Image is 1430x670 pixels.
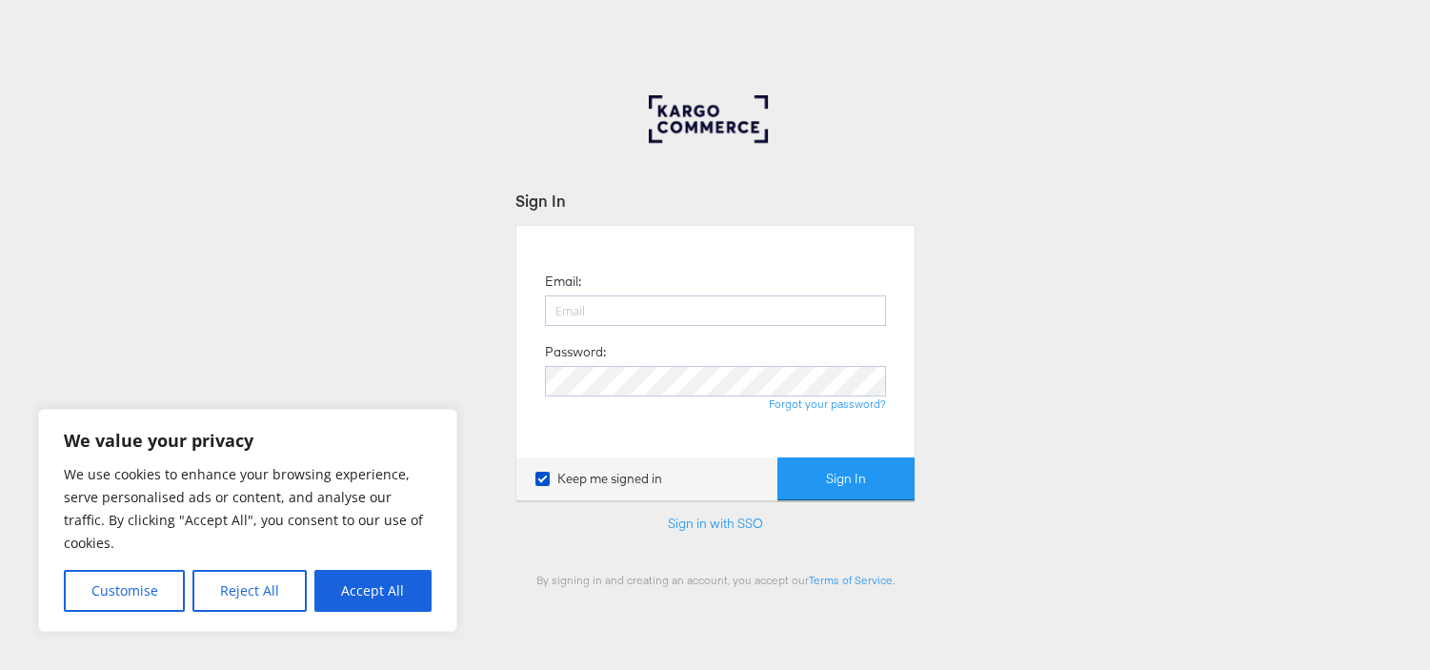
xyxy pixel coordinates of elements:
div: By signing in and creating an account, you accept our . [515,573,916,587]
label: Password: [545,343,606,361]
button: Sign In [777,457,915,500]
p: We value your privacy [64,429,432,452]
button: Accept All [314,570,432,612]
a: Sign in with SSO [668,515,763,532]
a: Forgot your password? [769,396,886,411]
div: Sign In [515,190,916,212]
button: Customise [64,570,185,612]
label: Email: [545,273,581,291]
input: Email [545,295,886,326]
p: We use cookies to enhance your browsing experience, serve personalised ads or content, and analys... [64,463,432,555]
a: Terms of Service [809,573,893,587]
label: Keep me signed in [535,470,662,488]
div: We value your privacy [38,409,457,632]
button: Reject All [192,570,306,612]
